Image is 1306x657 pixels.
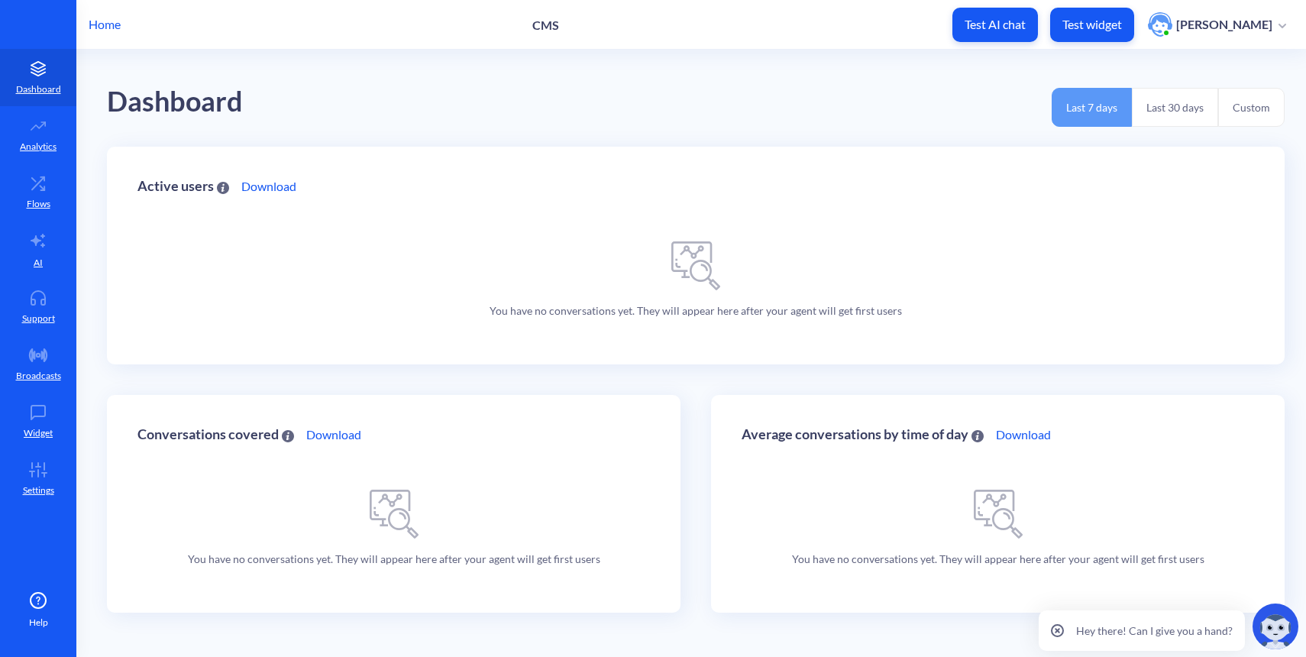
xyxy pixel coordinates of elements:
[1218,88,1285,127] button: Custom
[34,256,43,270] p: AI
[965,17,1026,32] p: Test AI chat
[1140,11,1294,38] button: user photo[PERSON_NAME]
[188,551,600,567] p: You have no conversations yet. They will appear here after your agent will get first users
[742,427,984,442] div: Average conversations by time of day
[1132,88,1218,127] button: Last 30 days
[29,616,48,629] span: Help
[24,426,53,440] p: Widget
[1052,88,1132,127] button: Last 7 days
[137,427,294,442] div: Conversations covered
[27,197,50,211] p: Flows
[1062,17,1122,32] p: Test widget
[241,177,296,196] a: Download
[490,303,902,319] p: You have no conversations yet. They will appear here after your agent will get first users
[1176,16,1272,33] p: [PERSON_NAME]
[107,80,243,124] div: Dashboard
[792,551,1204,567] p: You have no conversations yet. They will appear here after your agent will get first users
[1253,604,1298,649] img: copilot-icon.svg
[952,8,1038,42] button: Test AI chat
[16,369,61,383] p: Broadcasts
[1076,623,1233,639] p: Hey there! Can I give you a hand?
[532,18,559,32] p: CMS
[20,140,57,154] p: Analytics
[22,312,55,325] p: Support
[306,426,361,444] a: Download
[89,15,121,34] p: Home
[16,83,61,96] p: Dashboard
[1148,12,1172,37] img: user photo
[137,179,229,193] div: Active users
[996,426,1051,444] a: Download
[1050,8,1134,42] button: Test widget
[23,484,54,497] p: Settings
